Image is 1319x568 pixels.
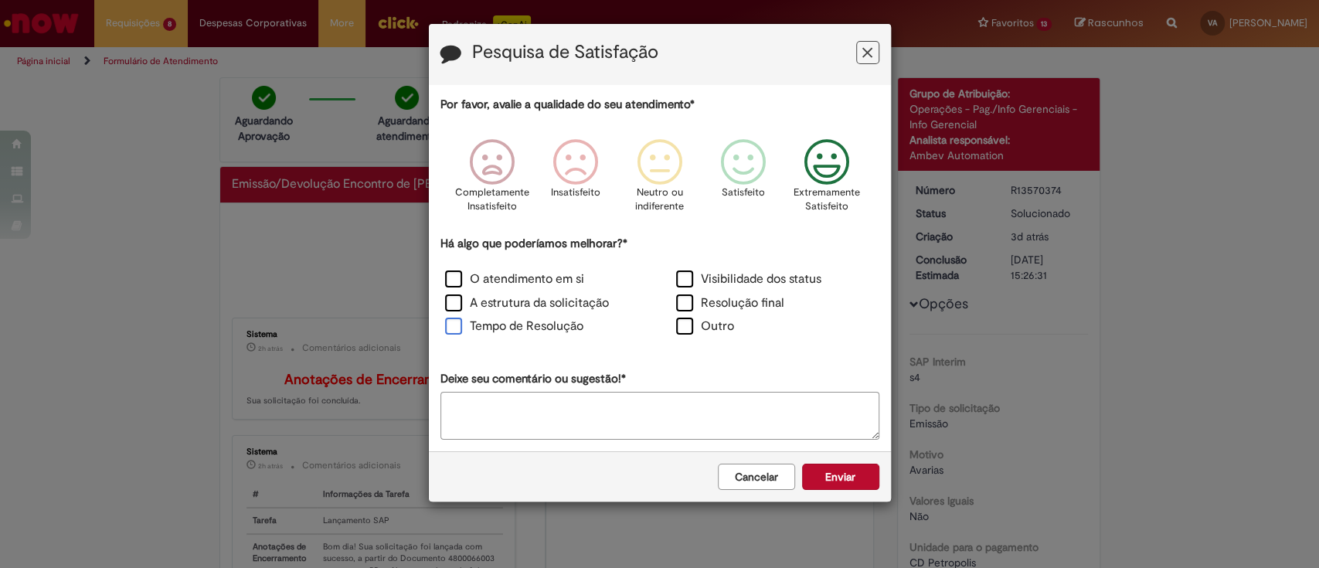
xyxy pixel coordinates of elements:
[455,185,529,214] p: Completamente Insatisfeito
[536,128,615,233] div: Insatisfeito
[718,464,795,490] button: Cancelar
[472,43,658,63] label: Pesquisa de Satisfação
[676,270,821,288] label: Visibilidade dos status
[676,318,734,335] label: Outro
[794,185,860,214] p: Extremamente Satisfeito
[453,128,532,233] div: Completamente Insatisfeito
[440,371,626,387] label: Deixe seu comentário ou sugestão!*
[722,185,765,200] p: Satisfeito
[440,236,879,340] div: Há algo que poderíamos melhorar?*
[631,185,687,214] p: Neutro ou indiferente
[676,294,784,312] label: Resolução final
[620,128,699,233] div: Neutro ou indiferente
[445,294,609,312] label: A estrutura da solicitação
[440,97,695,113] label: Por favor, avalie a qualidade do seu atendimento*
[802,464,879,490] button: Enviar
[787,128,866,233] div: Extremamente Satisfeito
[551,185,600,200] p: Insatisfeito
[445,270,584,288] label: O atendimento em si
[445,318,583,335] label: Tempo de Resolução
[704,128,783,233] div: Satisfeito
